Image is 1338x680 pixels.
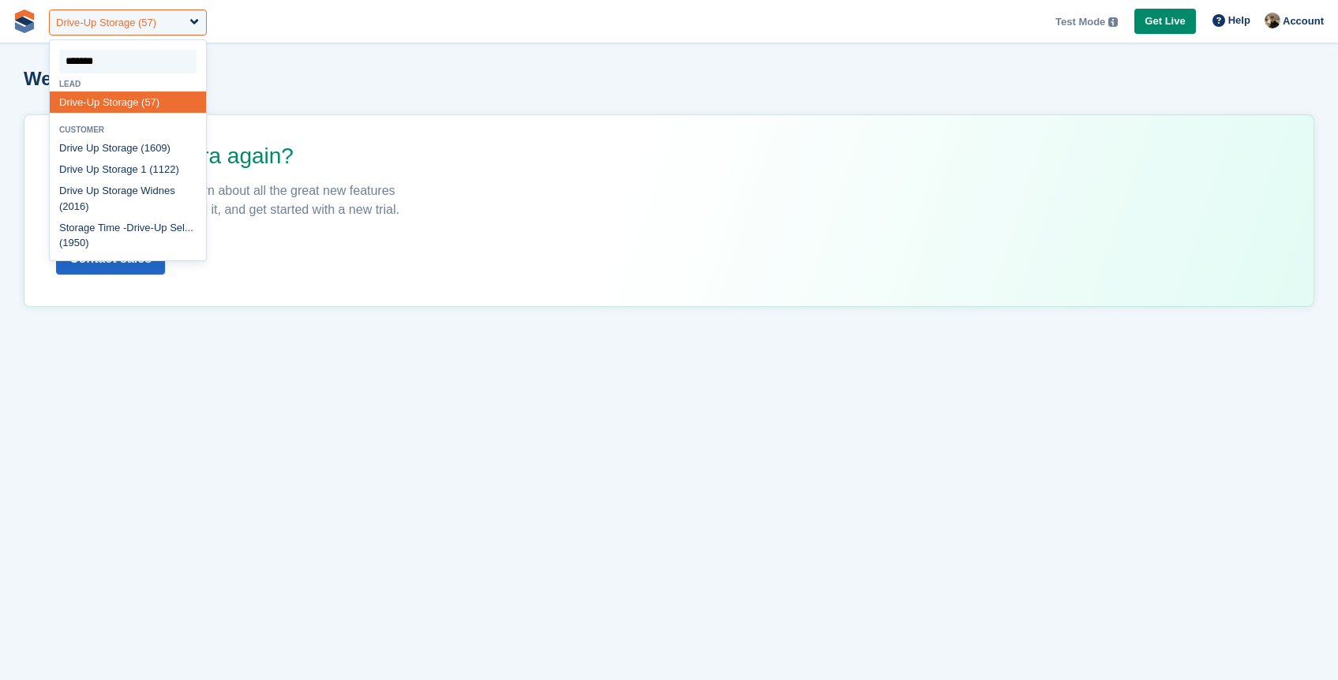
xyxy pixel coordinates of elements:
[50,125,206,134] div: C stomer
[50,159,206,181] div: p Storage 1 (1122)
[1055,14,1105,30] span: Test Mode
[50,217,206,254] div: Storage Time - - p Sel... (1950)
[1108,17,1118,27] img: icon-info-grey-7440780725fd019a000dd9b08b2336e03edf1995a4989e88bcd33f0948082b44.svg
[56,15,156,31] div: Drive-Up Storage (57)
[87,96,94,108] span: U
[24,68,161,89] h1: Welcome back!
[56,143,561,170] p: Want to try Stora again?
[50,181,206,218] div: p Storage Widnes (2016)
[1265,13,1280,28] img: Oliver Bruce
[86,163,93,175] span: U
[1145,13,1185,29] span: Get Live
[65,125,70,134] span: u
[86,142,93,154] span: U
[1134,9,1195,35] a: Get Live
[86,185,93,196] span: U
[13,9,36,33] img: stora-icon-8386f47178a22dfd0bd8f6a31ec36ba5ce8667c1dd55bd0f319d3a0aa187defe.svg
[50,80,206,88] div: Lead
[56,181,403,219] p: Contact sales below to learn about all the great new features in Stora since you last tried it, a...
[50,138,206,159] div: p Storage (1609)
[154,222,161,234] span: U
[50,92,206,113] div: - p Storage (57)
[59,96,83,108] span: Drive
[59,163,83,175] span: Drive
[1283,13,1324,29] span: Account
[1228,13,1250,28] span: Help
[126,222,150,234] span: Drive
[59,142,83,154] span: Drive
[59,185,83,196] span: Drive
